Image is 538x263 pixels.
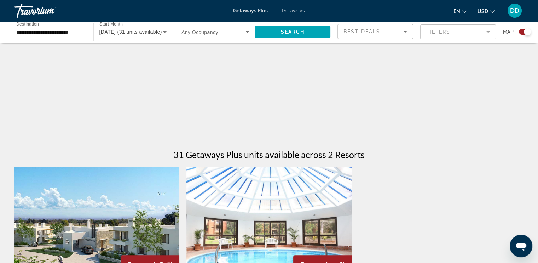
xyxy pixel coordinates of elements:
[181,29,218,35] span: Any Occupancy
[255,26,331,38] button: Search
[478,6,495,16] button: Change currency
[343,27,407,36] mat-select: Sort by
[510,7,519,14] span: DD
[453,6,467,16] button: Change language
[16,22,39,26] span: Destination
[173,149,365,160] h1: 31 Getaways Plus units available across 2 Resorts
[282,8,305,13] a: Getaways
[99,22,123,27] span: Start Month
[343,29,380,34] span: Best Deals
[510,235,532,257] iframe: Knop om het berichtenvenster te openen
[478,9,488,14] span: USD
[99,29,162,35] span: [DATE] (31 units available)
[505,3,524,18] button: User Menu
[233,8,268,13] a: Getaways Plus
[14,1,85,20] a: Travorium
[453,9,460,14] span: en
[280,29,305,35] span: Search
[420,24,496,40] button: Filter
[503,27,514,37] span: Map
